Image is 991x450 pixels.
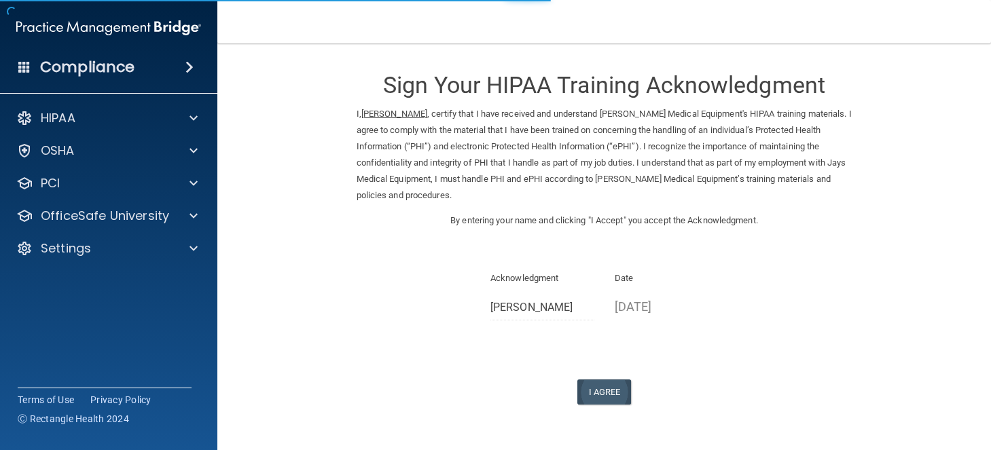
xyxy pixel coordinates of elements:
a: PCI [16,175,198,191]
p: OfficeSafe University [41,208,169,224]
p: Date [615,270,719,286]
a: HIPAA [16,110,198,126]
a: Settings [16,240,198,257]
p: OSHA [41,143,75,159]
p: PCI [41,175,60,191]
p: By entering your name and clicking "I Accept" you accept the Acknowledgment. [357,212,852,229]
h4: Compliance [40,58,134,77]
a: Terms of Use [18,393,74,407]
p: HIPAA [41,110,75,126]
ins: [PERSON_NAME] [361,109,427,119]
img: PMB logo [16,14,201,41]
button: I Agree [577,379,632,405]
a: Privacy Policy [90,393,151,407]
p: Settings [41,240,91,257]
span: Ⓒ Rectangle Health 2024 [18,412,129,426]
a: OSHA [16,143,198,159]
a: OfficeSafe University [16,208,198,224]
p: [DATE] [615,295,719,318]
p: Acknowledgment [490,270,594,286]
input: Full Name [490,295,594,320]
p: I, , certify that I have received and understand [PERSON_NAME] Medical Equipment's HIPAA training... [357,106,852,204]
h3: Sign Your HIPAA Training Acknowledgment [357,73,852,98]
